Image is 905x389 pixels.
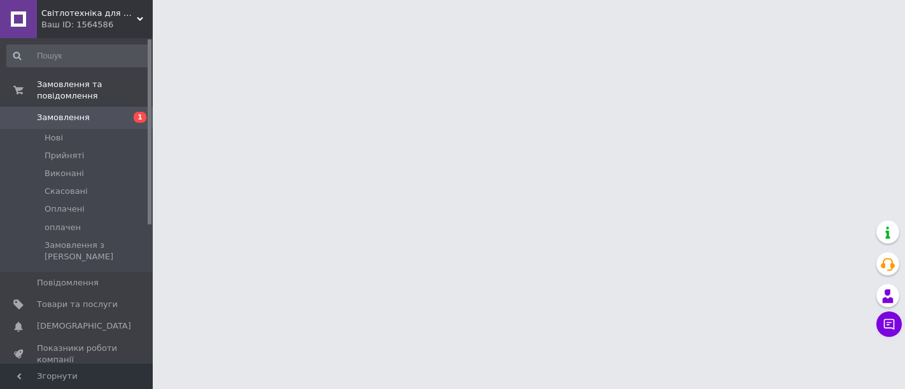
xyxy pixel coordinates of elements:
[134,112,146,123] span: 1
[37,299,118,310] span: Товари та послуги
[37,343,118,365] span: Показники роботи компанії
[6,44,150,67] input: Пошук
[45,186,88,197] span: Скасовані
[45,203,85,215] span: Оплачені
[45,222,81,233] span: оплачен
[876,311,902,337] button: Чат з покупцем
[45,240,149,263] span: Замовлення з [PERSON_NAME]
[45,132,63,144] span: Нові
[45,150,84,161] span: Прийняті
[37,112,90,123] span: Замовлення
[37,320,131,332] span: [DEMOGRAPHIC_DATA]
[41,19,153,31] div: Ваш ID: 1564586
[41,8,137,19] span: Світлотехніка для Вас
[37,79,153,102] span: Замовлення та повідомлення
[37,277,99,289] span: Повідомлення
[45,168,84,179] span: Виконані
